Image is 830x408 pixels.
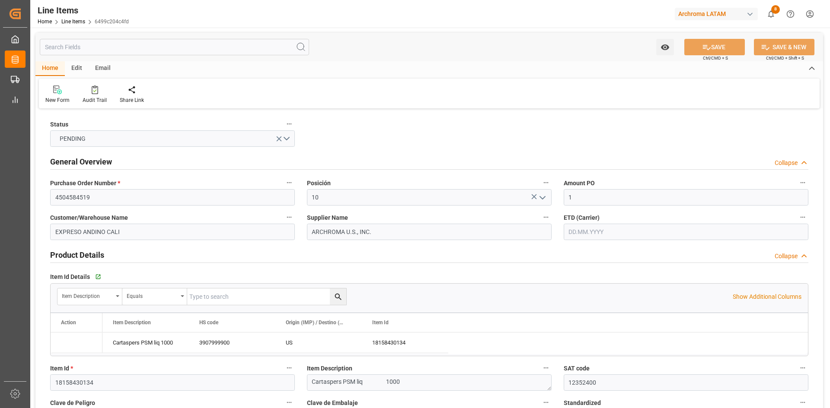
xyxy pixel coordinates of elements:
button: open menu [656,39,674,55]
span: Item Id [372,319,389,326]
div: Press SPACE to select this row. [51,332,102,353]
button: search button [330,288,346,305]
div: Item Description [62,290,113,300]
button: Status [284,118,295,130]
input: Type to search [187,288,346,305]
button: Supplier Name [540,212,552,223]
button: Archroma LATAM [675,6,761,22]
button: Customer/Warehouse Name [284,212,295,223]
button: Purchase Order Number * [284,177,295,188]
p: Show Additional Columns [733,292,801,301]
button: Posición [540,177,552,188]
div: Share Link [120,96,144,104]
button: Item Description [540,362,552,373]
button: SAVE [684,39,745,55]
div: Home [35,61,65,76]
span: ETD (Carrier) [564,213,600,222]
div: Collapse [775,158,798,168]
button: Item Id * [284,362,295,373]
span: Status [50,120,68,129]
div: Equals [127,290,178,300]
a: Line Items [61,19,85,25]
span: Standardized [564,399,601,408]
button: Standardized [797,397,808,408]
div: US [275,332,362,353]
button: SAVE & NEW [754,39,814,55]
button: open menu [57,288,122,305]
span: Amount PO [564,179,595,188]
h2: Product Details [50,249,104,261]
span: Item Id Details [50,272,90,281]
button: show 8 new notifications [761,4,781,24]
span: Ctrl/CMD + S [703,55,728,61]
button: ETD (Carrier) [797,212,808,223]
div: Email [89,61,117,76]
span: Clave de Embalaje [307,399,358,408]
span: Origin (IMP) / Destino (EXPO) [286,319,344,326]
textarea: Cartaspers PSM liq 1000 [307,374,552,391]
input: Search Fields [40,39,309,55]
span: 8 [771,5,780,14]
div: Collapse [775,252,798,261]
div: Edit [65,61,89,76]
span: Supplier Name [307,213,348,222]
div: Cartaspers PSM liq 1000 [102,332,189,353]
input: DD.MM.YYYY [564,224,808,240]
div: Action [61,319,76,326]
a: Home [38,19,52,25]
div: New Form [45,96,70,104]
span: Item Description [113,319,151,326]
button: Amount PO [797,177,808,188]
span: HS code [199,319,218,326]
button: Clave de Embalaje [540,397,552,408]
button: Help Center [781,4,800,24]
div: Line Items [38,4,129,17]
span: Item Description [307,364,352,373]
span: SAT code [564,364,590,373]
div: 18158430134 [362,332,448,353]
span: Purchase Order Number [50,179,120,188]
span: PENDING [55,134,90,143]
div: 3907999900 [189,332,275,353]
div: Archroma LATAM [675,8,758,20]
span: Posición [307,179,331,188]
button: open menu [50,130,295,147]
button: SAT code [797,362,808,373]
div: Press SPACE to select this row. [102,332,448,353]
span: Customer/Warehouse Name [50,213,128,222]
span: Clave de Peligro [50,399,95,408]
span: Ctrl/CMD + Shift + S [766,55,804,61]
button: open menu [122,288,187,305]
div: Audit Trail [83,96,107,104]
span: Item Id [50,364,73,373]
h2: General Overview [50,156,112,168]
button: open menu [535,191,548,204]
input: Type to search/select [307,189,552,206]
button: Clave de Peligro [284,397,295,408]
